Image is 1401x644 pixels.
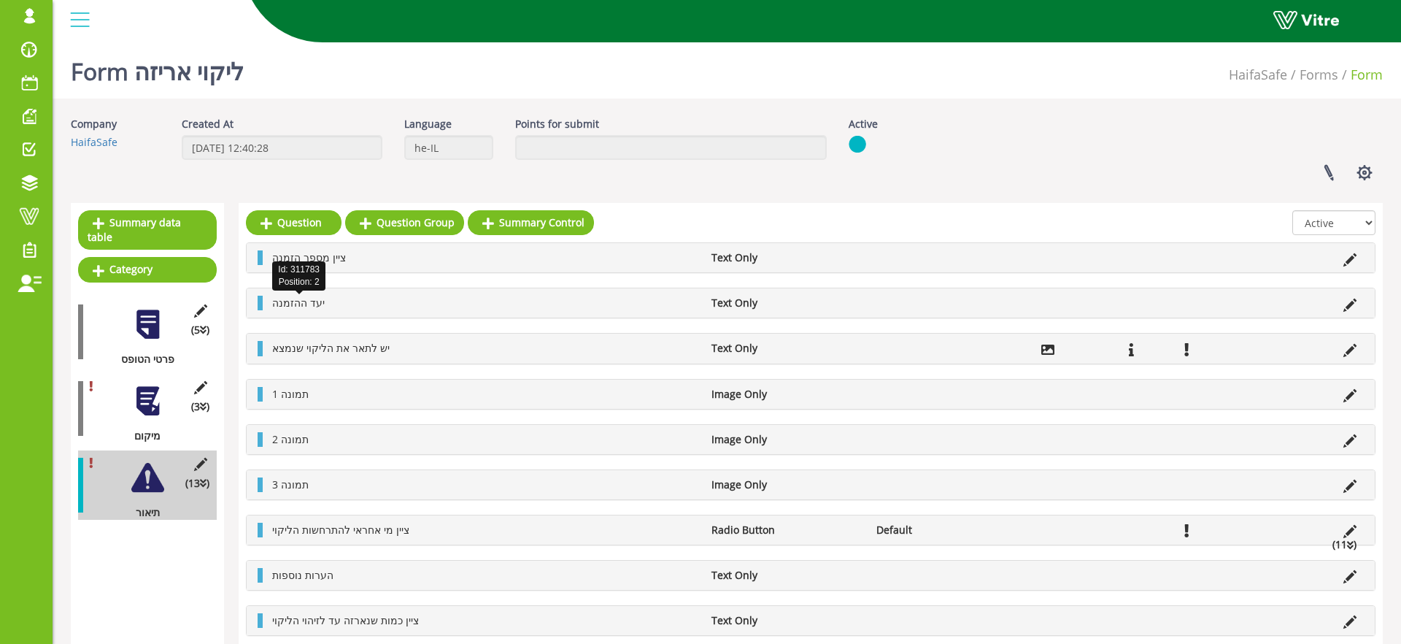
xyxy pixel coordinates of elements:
[849,135,866,153] img: yes
[78,429,206,443] div: מיקום
[185,476,209,491] span: (13 )
[345,210,464,235] a: Question Group
[272,261,325,291] div: Id: 311783 Position: 2
[272,250,346,264] span: ציין מספר הזמנה
[191,399,209,414] span: (3 )
[404,117,452,131] label: Language
[272,568,333,582] span: הערות נוספות
[182,117,233,131] label: Created At
[272,613,419,627] span: ציין כמות שנארזה עד לזיהוי הליקוי
[78,257,217,282] a: Category
[704,478,869,492] li: Image Only
[78,210,217,250] a: Summary data table
[704,296,869,310] li: Text Only
[272,296,325,310] span: יעד ההזמנה
[1300,66,1338,83] a: Forms
[1325,537,1364,552] li: (11 )
[704,613,869,628] li: Text Only
[1229,66,1287,83] a: HaifaSafe
[71,117,117,131] label: Company
[272,478,309,491] span: תמונה 3
[78,505,206,520] div: תיאור
[869,523,1034,537] li: Default
[71,135,117,149] a: HaifaSafe
[704,341,869,356] li: Text Only
[272,523,409,537] span: ציין מי אחראי להתרחשות הליקוי
[704,250,869,265] li: Text Only
[704,523,869,537] li: Radio Button
[704,432,869,447] li: Image Only
[468,210,594,235] a: Summary Control
[272,341,390,355] span: יש לתאר את הליקוי שנמצא
[515,117,599,131] label: Points for submit
[191,323,209,337] span: (5 )
[849,117,878,131] label: Active
[272,432,309,446] span: תמונה 2
[78,352,206,367] div: פרטי הטופס
[71,37,244,99] h1: Form ליקוי אריזה
[704,387,869,402] li: Image Only
[704,568,869,583] li: Text Only
[272,387,309,401] span: תמונה 1
[1338,66,1383,85] li: Form
[246,210,341,235] a: Question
